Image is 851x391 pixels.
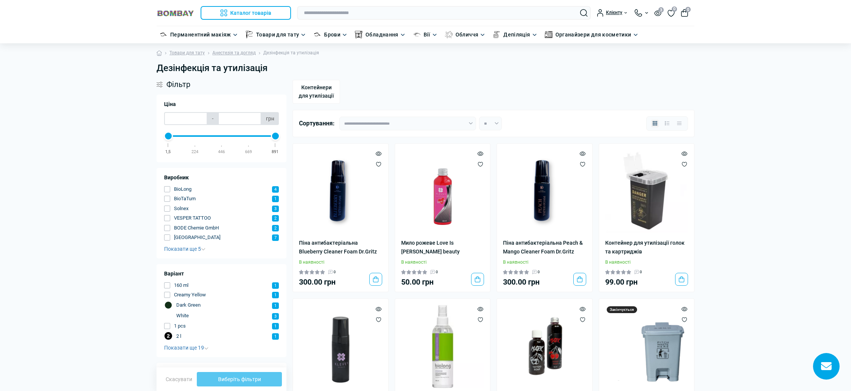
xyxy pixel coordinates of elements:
[299,119,339,128] div: Сортування:
[376,150,381,157] button: Quick view
[658,7,664,13] span: 3
[272,186,279,193] span: 4
[503,278,586,286] div: 300.00 грн
[157,9,195,17] img: BOMBAY
[545,31,552,38] img: Органайзери для косметики
[169,49,205,57] a: Товари для тату
[272,196,279,202] span: 1
[256,30,299,39] a: Товари для тату
[339,117,476,130] select: Sort select
[580,306,585,312] button: Quick view
[681,9,688,17] button: 0
[668,9,675,17] a: 0
[413,31,421,38] img: Вії
[654,9,661,16] button: 3
[334,269,336,275] span: 0
[580,9,588,17] button: Search
[157,80,286,89] div: Фільтр
[538,269,540,275] span: 0
[605,278,688,286] div: 99.00 грн
[424,30,430,39] a: Вії
[605,239,688,256] a: Контейнер для утилізації голок та картриджів
[471,273,484,286] button: To cart
[174,205,188,212] span: Solnex
[478,161,483,167] button: Wishlist
[174,291,206,299] span: Creamy Yellow
[160,31,167,38] img: Перманентний макіяж
[164,131,173,141] div: Min
[272,323,279,329] span: 1
[174,282,188,289] span: 160 ml
[272,313,279,320] span: 3
[299,239,382,256] a: Піна антибактеріальна Blueberry Cleaner Foam Dr.Gritz
[201,6,291,20] button: Каталог товарів
[401,259,484,266] div: В наявності
[272,282,279,289] span: 1
[682,161,687,167] button: Wishlist
[605,305,688,388] img: Контейнер для утилізації голок 15L з педаллю
[164,185,279,193] button: BioLong 4
[685,7,691,12] span: 0
[207,112,218,125] span: -
[369,273,382,286] button: To cart
[478,150,483,157] button: Quick view
[164,322,279,330] button: 1 pcs 1
[607,306,637,313] div: Закінчується
[436,269,438,275] span: 0
[164,312,279,320] button: White 3
[682,150,687,157] button: Quick view
[218,149,225,155] div: 446
[605,259,688,266] div: В наявності
[401,278,484,286] div: 50.00 грн
[164,234,279,241] button: [GEOGRAPHIC_DATA] 7
[191,149,198,155] div: 224
[272,149,278,155] div: 891
[272,225,279,231] span: 2
[271,131,280,141] div: Max
[245,31,253,38] img: Товари для тату
[293,80,340,104] a: Контейнери для утилізації
[365,30,399,39] a: Обладнання
[164,100,176,108] span: Ціна
[272,333,279,340] span: 1
[296,83,337,100] span: Контейнери для утилізації
[580,161,585,167] button: Wishlist
[682,306,687,312] button: Quick view
[165,149,171,155] div: 1,5
[164,245,206,253] button: Показати ще 5
[401,305,484,388] img: Шкірний антисептик Біолонг 250 мл
[573,273,586,286] button: To cart
[401,239,484,256] a: Мило рожеве Love Is [PERSON_NAME] beauty
[161,373,197,385] button: Скасувати
[164,282,279,289] button: 160 ml 1
[176,301,201,309] span: Dark Green
[170,30,231,39] a: Перманентний макіяж
[157,43,694,63] nav: breadcrumb
[197,372,282,386] button: Виберіть фільтри
[174,234,220,241] span: [GEOGRAPHIC_DATA]
[164,301,279,309] button: Dark Green 1
[272,234,279,241] span: 7
[675,273,688,286] button: To cart
[164,344,209,351] button: Показати ще 19
[212,49,256,57] a: Анестезія та догляд
[157,63,694,74] h1: Дезінфекція та утилізація
[256,49,319,57] li: Дезінфекція та утилізація
[376,161,381,167] button: Wishlist
[456,30,479,39] a: Обличчя
[174,185,191,193] span: BioLong
[503,30,530,39] a: Депіляція
[176,312,189,320] span: White
[164,332,279,340] button: 2 l 1
[324,30,340,39] a: Брови
[174,322,186,330] span: 1 pcs
[682,316,687,322] button: Wishlist
[164,205,279,212] button: Solnex 3
[218,112,261,125] input: Ціна
[580,316,585,322] button: Wishlist
[164,291,279,299] button: Creamy Yellow 1
[174,195,196,203] span: BioTaTum
[493,31,500,38] img: Депіляція
[503,305,586,388] img: Мило Cherry Wine (Mark Ecopharm)
[503,239,586,256] a: Піна антибактеріальна Peach & Mango Cleaner Foam Dr.Gritz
